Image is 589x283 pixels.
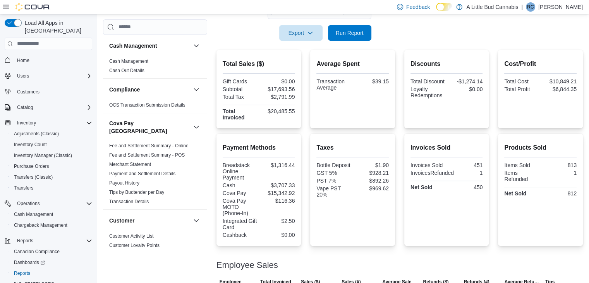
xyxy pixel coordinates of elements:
div: $0.00 [260,232,295,238]
button: Reports [8,268,95,279]
span: Canadian Compliance [14,248,60,255]
strong: Net Sold [410,184,433,190]
a: Customer Loyalty Points [109,243,160,248]
span: Adjustments (Classic) [14,131,59,137]
button: Inventory Manager (Classic) [8,150,95,161]
a: Transfers (Classic) [11,173,56,182]
a: Payout History [109,180,139,186]
span: Reports [14,236,92,245]
span: Users [17,73,29,79]
span: Purchase Orders [11,162,92,171]
h2: Total Sales ($) [223,59,295,69]
h2: Invoices Sold [410,143,483,152]
a: Inventory Count [11,140,50,149]
a: Dashboards [11,258,48,267]
button: Cash Management [8,209,95,220]
span: Inventory [14,118,92,128]
h2: Average Spent [316,59,389,69]
div: Invoices Sold [410,162,445,168]
div: 813 [542,162,577,168]
div: -$1,274.14 [448,78,483,85]
button: Compliance [109,86,190,93]
button: Chargeback Management [8,220,95,231]
a: Inventory Manager (Classic) [11,151,75,160]
div: Total Discount [410,78,445,85]
div: $928.21 [354,170,389,176]
div: $20,485.55 [260,108,295,114]
p: | [521,2,523,12]
div: 450 [448,184,483,190]
span: Customer Activity List [109,233,154,239]
button: Customer [109,217,190,224]
button: Customer [192,216,201,225]
span: Customers [17,89,39,95]
h2: Payment Methods [223,143,295,152]
button: Cash Management [109,42,190,50]
strong: Net Sold [504,190,526,197]
div: $15,342.92 [260,190,295,196]
a: Chargeback Management [11,221,70,230]
a: Merchant Statement [109,162,151,167]
button: Catalog [14,103,36,112]
div: 1 [542,170,577,176]
h2: Discounts [410,59,483,69]
div: Compliance [103,100,207,113]
button: Transfers [8,183,95,193]
span: Cash Out Details [109,67,144,74]
div: Items Sold [504,162,539,168]
span: Purchase Orders [14,163,49,169]
span: Canadian Compliance [11,247,92,256]
h2: Cost/Profit [504,59,577,69]
div: Total Cost [504,78,539,85]
a: Fee and Settlement Summary - Online [109,143,189,148]
button: Inventory [2,117,95,128]
span: Export [284,25,318,41]
p: [PERSON_NAME] [538,2,583,12]
span: RC [527,2,534,12]
span: Inventory [17,120,36,126]
div: Cashback [223,232,257,238]
button: Operations [2,198,95,209]
span: Catalog [17,104,33,110]
span: Dashboards [14,259,45,266]
span: Chargeback Management [11,221,92,230]
a: Transaction Details [109,199,149,204]
span: Home [14,55,92,65]
div: Total Profit [504,86,539,92]
span: Transaction Details [109,198,149,205]
a: Cash Out Details [109,68,144,73]
span: Transfers (Classic) [14,174,53,180]
span: Reports [17,238,33,244]
div: Transaction Average [316,78,351,91]
div: $0.00 [448,86,483,92]
div: Items Refunded [504,170,539,182]
span: Feedback [406,3,430,11]
div: $116.36 [260,198,295,204]
h3: Compliance [109,86,140,93]
span: Run Report [336,29,364,37]
button: Reports [14,236,36,245]
div: PST 7% [316,178,351,184]
div: 812 [542,190,577,197]
div: $6,844.35 [542,86,577,92]
span: Customers [14,87,92,97]
h2: Taxes [316,143,389,152]
div: $969.62 [354,185,389,192]
a: Dashboards [8,257,95,268]
span: Inventory Manager (Classic) [14,152,72,159]
div: GST 5% [316,170,351,176]
button: Home [2,55,95,66]
div: $0.00 [260,78,295,85]
button: Cash Management [192,41,201,50]
div: $1.90 [354,162,389,168]
span: Reports [11,269,92,278]
div: $2,791.99 [260,94,295,100]
span: Chargeback Management [14,222,67,228]
div: Cova Pay MOTO (Phone-In) [223,198,257,216]
h3: Customer [109,217,134,224]
h3: Employee Sales [216,261,278,270]
span: Fee and Settlement Summary - POS [109,152,185,158]
img: Cova [15,3,50,11]
span: Dashboards [11,258,92,267]
button: Catalog [2,102,95,113]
